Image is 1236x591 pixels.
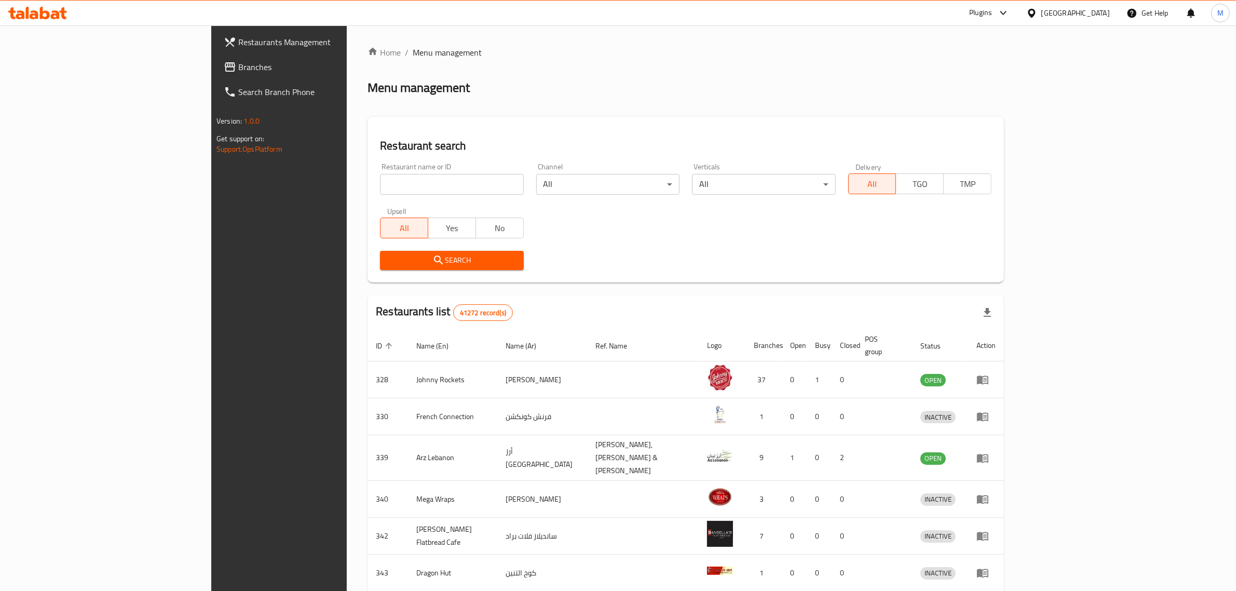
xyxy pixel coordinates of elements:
[216,114,242,128] span: Version:
[807,435,832,481] td: 0
[920,567,956,579] span: INACTIVE
[536,174,680,195] div: All
[782,481,807,518] td: 0
[215,55,418,79] a: Branches
[832,330,857,361] th: Closed
[807,330,832,361] th: Busy
[895,173,944,194] button: TGO
[968,330,1004,361] th: Action
[387,207,406,214] label: Upsell
[782,330,807,361] th: Open
[969,7,992,19] div: Plugins
[855,163,881,170] label: Delivery
[1217,7,1224,19] span: M
[588,435,699,481] td: [PERSON_NAME],[PERSON_NAME] & [PERSON_NAME]
[832,518,857,555] td: 0
[745,330,782,361] th: Branches
[243,114,260,128] span: 1.0.0
[216,142,282,156] a: Support.OpsPlatform
[948,177,987,192] span: TMP
[454,308,512,318] span: 41272 record(s)
[707,365,733,391] img: Johnny Rockets
[432,221,472,236] span: Yes
[976,567,996,579] div: Menu
[388,254,515,267] span: Search
[976,493,996,505] div: Menu
[782,518,807,555] td: 0
[692,174,835,195] div: All
[497,481,588,518] td: [PERSON_NAME]
[215,30,418,55] a: Restaurants Management
[376,340,396,352] span: ID
[745,435,782,481] td: 9
[376,304,513,321] h2: Restaurants list
[807,398,832,435] td: 0
[416,340,462,352] span: Name (En)
[848,173,897,194] button: All
[408,398,497,435] td: French Connection
[976,530,996,542] div: Menu
[707,401,733,427] img: French Connection
[707,558,733,584] img: Dragon Hut
[853,177,892,192] span: All
[385,221,424,236] span: All
[408,481,497,518] td: Mega Wraps
[497,398,588,435] td: فرنش كونكشن
[745,481,782,518] td: 3
[413,46,482,59] span: Menu management
[782,361,807,398] td: 0
[215,79,418,104] a: Search Branch Phone
[699,330,745,361] th: Logo
[832,481,857,518] td: 0
[368,46,1004,59] nav: breadcrumb
[782,398,807,435] td: 0
[832,361,857,398] td: 0
[408,361,497,398] td: Johnny Rockets
[807,361,832,398] td: 1
[238,36,410,48] span: Restaurants Management
[976,452,996,464] div: Menu
[380,174,523,195] input: Search for restaurant name or ID..
[380,218,428,238] button: All
[745,361,782,398] td: 37
[408,518,497,555] td: [PERSON_NAME] Flatbread Cafe
[807,481,832,518] td: 0
[476,218,524,238] button: No
[920,374,946,386] span: OPEN
[807,518,832,555] td: 0
[506,340,550,352] span: Name (Ar)
[900,177,940,192] span: TGO
[920,530,956,542] span: INACTIVE
[1041,7,1110,19] div: [GEOGRAPHIC_DATA]
[943,173,991,194] button: TMP
[707,484,733,510] img: Mega Wraps
[920,493,956,505] span: INACTIVE
[368,79,470,96] h2: Menu management
[832,435,857,481] td: 2
[782,435,807,481] td: 1
[497,518,588,555] td: سانديلاز فلات براد
[865,333,900,358] span: POS group
[380,251,523,270] button: Search
[428,218,476,238] button: Yes
[920,411,956,423] span: INACTIVE
[745,398,782,435] td: 1
[596,340,641,352] span: Ref. Name
[707,521,733,547] img: Sandella's Flatbread Cafe
[920,340,954,352] span: Status
[497,435,588,481] td: أرز [GEOGRAPHIC_DATA]
[408,435,497,481] td: Arz Lebanon
[920,452,946,464] span: OPEN
[976,410,996,423] div: Menu
[480,221,520,236] span: No
[832,398,857,435] td: 0
[745,518,782,555] td: 7
[920,411,956,423] div: INACTIVE
[976,373,996,386] div: Menu
[238,86,410,98] span: Search Branch Phone
[380,138,991,154] h2: Restaurant search
[497,361,588,398] td: [PERSON_NAME]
